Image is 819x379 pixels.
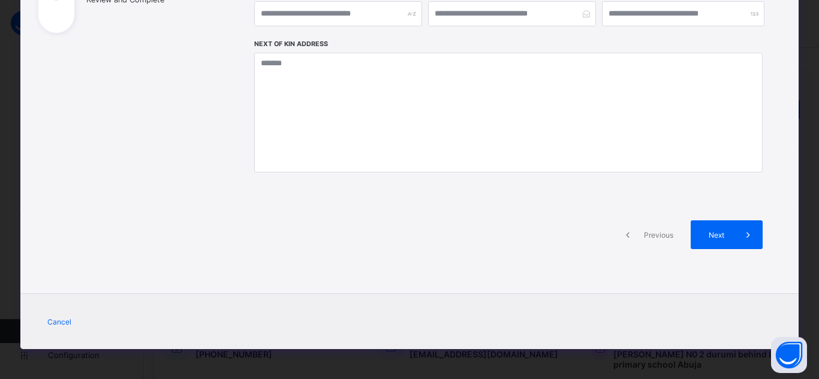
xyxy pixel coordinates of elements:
label: Next of Kin Address [254,40,328,48]
button: Open asap [771,337,807,373]
span: Previous [642,231,675,239]
span: Cancel [47,317,71,326]
span: Next [700,231,734,239]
